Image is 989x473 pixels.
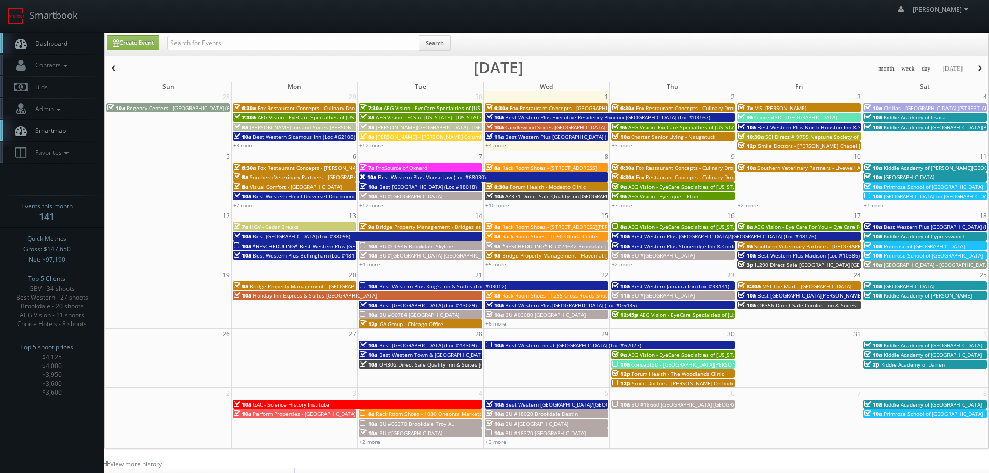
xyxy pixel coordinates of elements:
[225,151,231,162] span: 5
[913,5,971,14] span: [PERSON_NAME]
[631,282,729,290] span: Best Western Jamaica Inn (Loc #33141)
[502,292,638,299] span: Rack Room Shoes - 1255 Cross Roads Shopping Center
[250,282,439,290] span: Bridge Property Management - [GEOGRAPHIC_DATA] at [GEOGRAPHIC_DATA]
[864,282,882,290] span: 10a
[474,269,483,280] span: 21
[628,124,801,131] span: AEG Vision -EyeCare Specialties of [US_STATE] – Eyes On Sammamish
[360,351,377,358] span: 10a
[360,420,377,427] span: 10a
[612,142,632,149] a: +3 more
[612,124,627,131] span: 9a
[631,252,695,259] span: BU #[GEOGRAPHIC_DATA]
[628,351,830,358] span: AEG Vision - EyeCare Specialties of [US_STATE] – [PERSON_NAME] Ridge Eye Care
[30,104,63,113] span: Admin
[640,311,835,318] span: AEG Vision - EyeCare Specialties of [US_STATE] – [PERSON_NAME] & Associates
[253,242,431,250] span: *RESCHEDULING* Best Western Plus [GEOGRAPHIC_DATA] (Loc #05521)
[884,242,965,250] span: Primrose of [GEOGRAPHIC_DATA]
[360,429,377,437] span: 10a
[258,104,422,112] span: Fox Restaurant Concepts - Culinary Dropout - [GEOGRAPHIC_DATA]
[360,252,377,259] span: 10a
[21,201,73,211] span: Events this month
[379,242,453,250] span: BU #00946 Brookdale Skyline
[162,82,174,91] span: Sun
[612,164,634,171] span: 6:30a
[234,104,256,112] span: 6:30a
[378,173,486,181] span: Best Western Plus Moose Jaw (Loc #68030)
[107,104,125,112] span: 10a
[348,91,357,102] span: 29
[864,201,885,209] a: +1 more
[864,351,882,358] span: 10a
[864,114,882,121] span: 10a
[884,401,982,408] span: Kiddie Academy of [GEOGRAPHIC_DATA]
[376,223,533,231] span: Bridge Property Management - Bridges at [GEOGRAPHIC_DATA]
[486,401,504,408] span: 10a
[612,380,630,387] span: 12p
[234,233,251,240] span: 10a
[250,183,342,191] span: Visual Comfort - [GEOGRAPHIC_DATA]
[884,114,946,121] span: Kiddie Academy of Itsaca
[234,124,248,131] span: 8a
[486,342,504,349] span: 10a
[359,438,380,445] a: +2 more
[30,39,67,48] span: Dashboard
[233,201,254,209] a: +7 more
[379,342,477,349] span: Best [GEOGRAPHIC_DATA] (Loc #44309)
[486,242,500,250] span: 9a
[864,410,882,417] span: 10a
[379,302,477,309] span: Best [GEOGRAPHIC_DATA] (Loc #43029)
[474,210,483,221] span: 14
[486,292,500,299] span: 8a
[360,282,377,290] span: 10a
[253,193,400,200] span: Best Western Hotel Universel Drummondville (Loc #67019)
[738,133,764,140] span: 10:30a
[20,342,73,353] span: Top 5 shoot prices
[376,124,523,131] span: [PERSON_NAME][GEOGRAPHIC_DATA] - [GEOGRAPHIC_DATA]
[376,410,493,417] span: Rack Room Shoes - 1080 Oneonta Marketplace
[738,223,753,231] span: 8a
[864,104,882,112] span: 10a
[379,311,459,318] span: BU #00784 [GEOGRAPHIC_DATA]
[612,183,627,191] span: 9a
[939,62,966,75] button: [DATE]
[502,252,656,259] span: Bridge Property Management - Haven at [GEOGRAPHIC_DATA]
[30,83,48,91] span: Bids
[258,164,416,171] span: Fox Restaurant Concepts - [PERSON_NAME][GEOGRAPHIC_DATA]
[612,351,627,358] span: 9a
[982,329,988,340] span: 1
[612,370,630,377] span: 12p
[632,370,724,377] span: Forum Health - The Woodlands Clinic
[360,104,382,112] span: 7:30a
[234,193,251,200] span: 10a
[632,380,821,387] span: Smile Doctors - [PERSON_NAME] Orthodontic Portage - [GEOGRAPHIC_DATA]
[612,292,630,299] span: 11a
[884,342,982,349] span: Kiddie Academy of [GEOGRAPHIC_DATA]
[419,35,451,51] button: Search
[486,223,500,231] span: 8a
[233,142,254,149] a: +3 more
[27,234,66,244] span: Quick Metrics
[505,420,568,427] span: BU #[GEOGRAPHIC_DATA]
[379,193,442,200] span: BU #[GEOGRAPHIC_DATA]
[415,82,426,91] span: Tue
[726,329,736,340] span: 30
[234,173,248,181] span: 8a
[485,142,506,149] a: +4 more
[864,292,882,299] span: 10a
[864,401,882,408] span: 10a
[898,62,918,75] button: week
[486,114,504,121] span: 10a
[473,62,523,73] h2: [DATE]
[884,183,983,191] span: Primrose School of [GEOGRAPHIC_DATA]
[636,173,766,181] span: Fox Restaurant Concepts - Culinary Dropout - Tempe
[795,82,803,91] span: Fri
[884,173,934,181] span: [GEOGRAPHIC_DATA]
[852,329,862,340] span: 31
[612,311,638,318] span: 12:45p
[856,91,862,102] span: 3
[762,282,851,290] span: MSI The Mart - [GEOGRAPHIC_DATA]
[23,244,71,254] span: Gross: $147,650
[754,223,921,231] span: AEG Vision - Eye Care For You – Eye Care For You ([PERSON_NAME])
[604,151,609,162] span: 8
[920,82,930,91] span: Sat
